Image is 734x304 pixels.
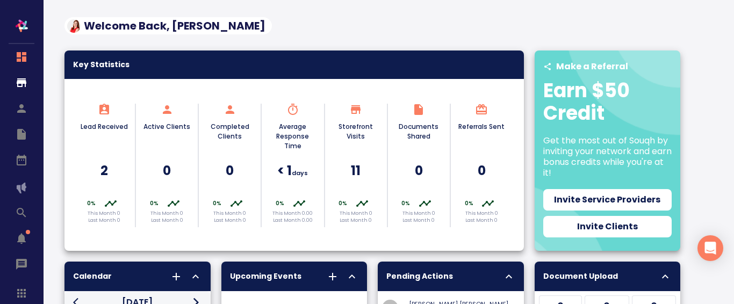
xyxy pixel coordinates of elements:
p: This Month 0.00 [267,210,318,218]
h6: 2 [78,161,129,181]
p: 0% [141,199,167,207]
p: This Month 0 [456,210,507,218]
h3: Earn $50 Credit [543,79,672,125]
h6: < 1 [277,161,292,181]
p: Document Upload [543,271,642,282]
span: Invite Service Providers [548,192,668,207]
p: Referrals Sent [456,122,507,132]
p: Upcoming Events [230,271,312,282]
div: Open Intercom Messenger [697,235,723,261]
span: Welcome Back, [PERSON_NAME] [77,18,272,34]
img: logo0a1b2766-efa4-44ff-a346-9ad1f530b7e8.png [67,19,81,33]
p: 0% [267,199,293,207]
p: Last Month 0 [204,217,255,225]
p: Active Clients [141,122,192,132]
span: Invite Clients [548,219,668,234]
p: Documents Shared [393,122,444,141]
h6: Make a Referral [556,59,672,74]
p: Last Month 0 [78,217,129,225]
p: 0% [78,199,104,207]
svg: Dashboard [15,50,28,63]
p: Last Month 0 [456,217,507,225]
p: 0% [204,199,230,207]
p: Last Month 0 [393,217,444,225]
p: This Month 0 [204,210,255,218]
div: Document Upload [535,262,681,291]
p: This Month 0 [78,210,129,218]
p: Lead Received [78,122,129,132]
p: 0% [330,199,356,207]
button: Invite Service Providers [543,189,672,211]
button: Invite Clients [543,216,672,237]
h6: 0 [393,161,444,181]
h6: 11 [330,161,382,181]
p: 0% [393,199,419,207]
div: Pending Actions [378,262,524,291]
p: Calendar [73,271,155,282]
p: Get the most out of Souqh by inviting your network and earn bonus credits while you're at it! [543,135,672,178]
p: Completed Clients [204,122,255,141]
p: Pending Actions [386,271,485,282]
p: 0% [456,199,482,207]
p: This Month 0 [141,210,192,218]
span: Key Statistics [73,59,515,70]
p: Last Month 0.00 [267,217,318,225]
div: Upcoming Events [221,262,368,291]
p: This Month 0 [330,210,382,218]
h6: 0 [456,161,507,181]
p: days [292,169,308,181]
p: Last Month 0 [141,217,192,225]
svg: Storefront [15,76,28,89]
h6: 0 [141,161,192,181]
p: Average Response Time [267,122,318,151]
p: Last Month 0 [330,217,382,225]
p: Storefront Visits [330,122,382,141]
img: logo-white-line [11,15,32,37]
h6: 0 [204,161,255,181]
p: This Month 0 [393,210,444,218]
div: Calendar [64,262,211,291]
